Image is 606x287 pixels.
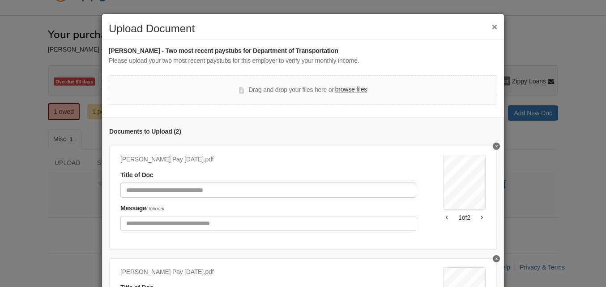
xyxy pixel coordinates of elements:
label: browse files [335,85,367,95]
h2: Upload Document [109,23,497,35]
div: [PERSON_NAME] - Two most recent paystubs for Department of Transportation [109,46,497,56]
label: Message [120,204,164,213]
div: Please upload your two most recent paystubs for this employer to verify your monthly income. [109,56,497,66]
input: Include any comments on this document [120,216,416,231]
div: Drag and drop your files here or [239,85,367,96]
span: Optional [146,206,164,211]
div: [PERSON_NAME] Pay [DATE].pdf [120,155,416,165]
label: Title of Doc [120,170,153,180]
input: Document Title [120,183,416,198]
div: 1 of 2 [443,213,486,222]
div: [PERSON_NAME] Pay [DATE].pdf [120,267,416,277]
button: Delete undefined [493,143,500,150]
button: × [492,22,497,31]
div: Documents to Upload ( 2 ) [109,127,497,137]
button: Delete undefined [493,255,500,262]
